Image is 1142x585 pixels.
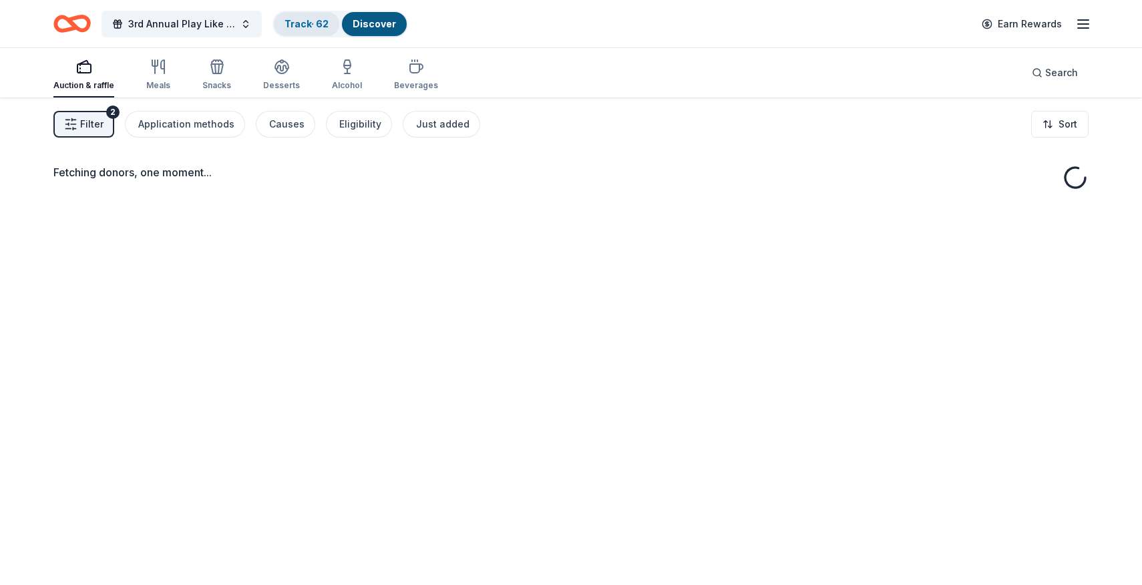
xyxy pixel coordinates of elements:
[128,16,235,32] span: 3rd Annual Play Like Gunnar Golf Outing
[394,80,438,91] div: Beverages
[138,116,234,132] div: Application methods
[284,18,329,29] a: Track· 62
[102,11,262,37] button: 3rd Annual Play Like Gunnar Golf Outing
[403,111,480,138] button: Just added
[1021,59,1089,86] button: Search
[326,111,392,138] button: Eligibility
[53,164,1089,180] div: Fetching donors, one moment...
[272,11,408,37] button: Track· 62Discover
[353,18,396,29] a: Discover
[394,53,438,97] button: Beverages
[1045,65,1078,81] span: Search
[263,80,300,91] div: Desserts
[974,12,1070,36] a: Earn Rewards
[53,53,114,97] button: Auction & raffle
[332,53,362,97] button: Alcohol
[53,8,91,39] a: Home
[1031,111,1089,138] button: Sort
[53,80,114,91] div: Auction & raffle
[125,111,245,138] button: Application methods
[202,53,231,97] button: Snacks
[80,116,104,132] span: Filter
[53,111,114,138] button: Filter2
[332,80,362,91] div: Alcohol
[1059,116,1077,132] span: Sort
[416,116,469,132] div: Just added
[202,80,231,91] div: Snacks
[146,53,170,97] button: Meals
[339,116,381,132] div: Eligibility
[106,106,120,119] div: 2
[263,53,300,97] button: Desserts
[269,116,305,132] div: Causes
[256,111,315,138] button: Causes
[146,80,170,91] div: Meals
